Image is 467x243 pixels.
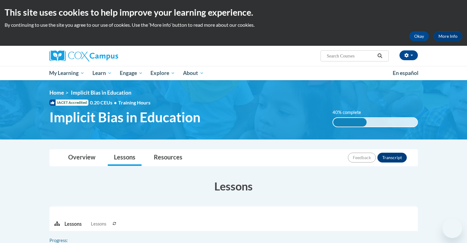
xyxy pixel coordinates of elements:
input: Search Courses [326,52,375,60]
a: Learn [88,66,116,80]
span: Explore [150,69,175,77]
a: Engage [116,66,147,80]
span: • [114,100,117,105]
a: Lessons [108,150,142,166]
span: Learn [92,69,112,77]
a: More Info [434,31,462,41]
a: Overview [62,150,102,166]
label: 40% complete [333,109,368,116]
span: Implicit Bias in Education [71,89,131,96]
a: En español [389,67,422,80]
button: Account Settings [399,50,418,60]
span: Engage [120,69,143,77]
button: Transcript [377,153,407,163]
span: Lessons [91,221,106,227]
p: By continuing to use the site you agree to our use of cookies. Use the ‘More info’ button to read... [5,22,462,28]
button: Search [375,52,384,60]
button: Okay [409,31,429,41]
a: Home [49,89,64,96]
p: Lessons [64,221,82,227]
div: 40% complete [333,118,367,127]
div: Main menu [40,66,427,80]
button: Feedback [348,153,376,163]
h2: This site uses cookies to help improve your learning experience. [5,6,462,18]
iframe: Button to launch messaging window [442,218,462,238]
span: My Learning [49,69,84,77]
span: En español [393,70,418,76]
a: Explore [146,66,179,80]
a: Resources [148,150,189,166]
a: About [179,66,208,80]
h3: Lessons [49,178,418,194]
a: Cox Campus [49,50,166,61]
span: About [183,69,204,77]
img: Cox Campus [49,50,118,61]
span: IACET Accredited [49,100,88,106]
span: Implicit Bias in Education [49,109,200,125]
a: My Learning [45,66,89,80]
span: 0.20 CEUs [90,99,118,106]
span: Training Hours [118,100,150,105]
